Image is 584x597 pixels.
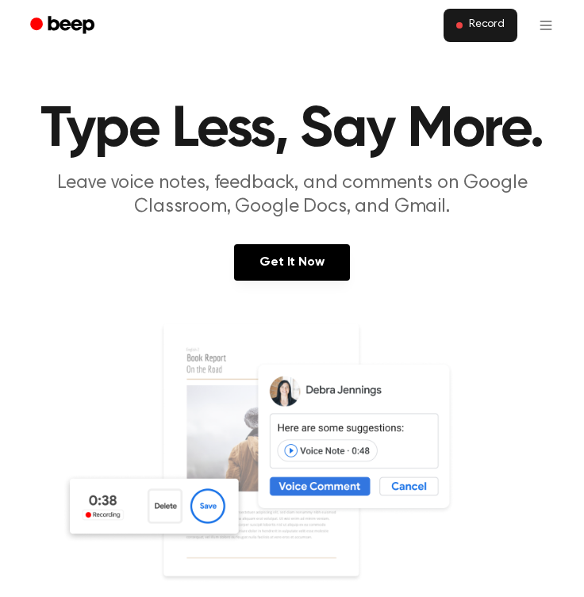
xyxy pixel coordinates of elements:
button: Record [444,9,517,42]
h1: Type Less, Say More. [19,101,565,159]
p: Leave voice notes, feedback, and comments on Google Classroom, Google Docs, and Gmail. [19,171,565,219]
a: Get It Now [234,244,349,281]
a: Beep [19,10,109,41]
span: Record [469,18,505,33]
button: Open menu [527,6,565,44]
